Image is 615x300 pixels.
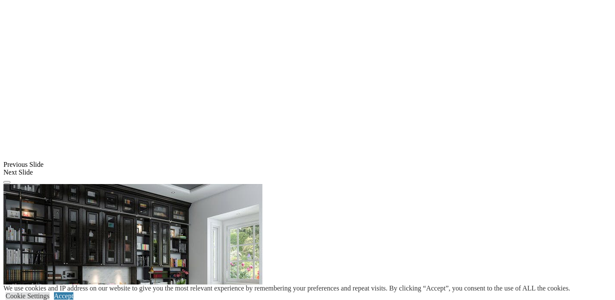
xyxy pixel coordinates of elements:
div: Next Slide [3,169,612,176]
a: Cookie Settings [6,292,50,300]
div: Previous Slide [3,161,612,169]
button: Click here to pause slide show [3,181,10,184]
div: We use cookies and IP address on our website to give you the most relevant experience by remember... [3,284,570,292]
a: Accept [54,292,73,300]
